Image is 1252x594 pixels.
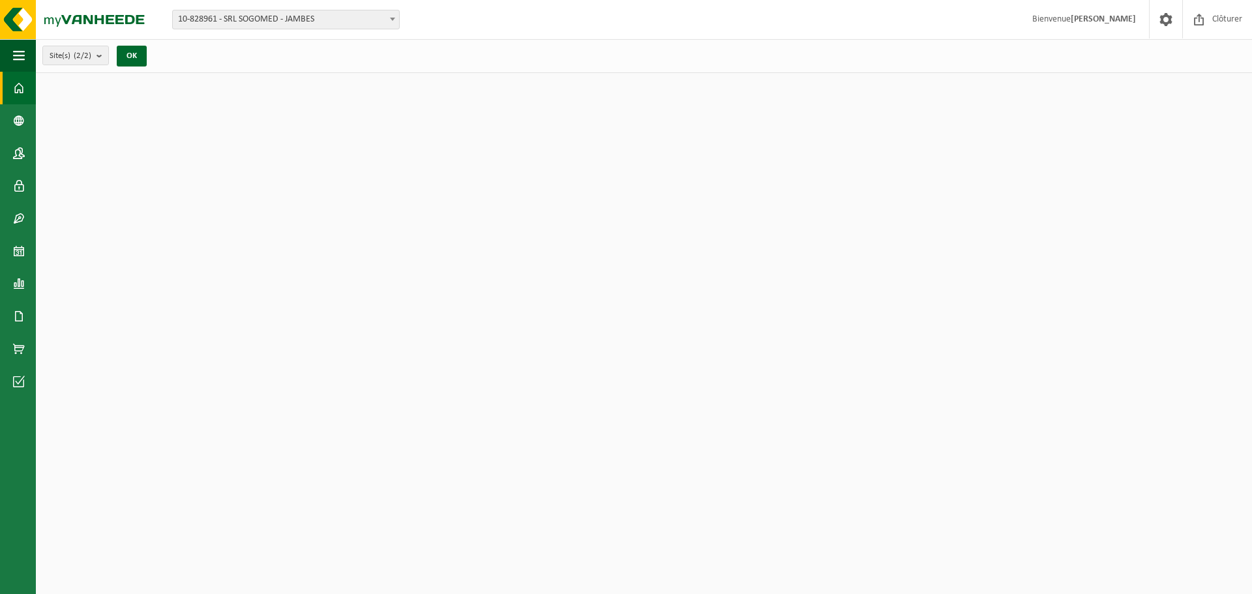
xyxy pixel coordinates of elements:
[173,10,399,29] span: 10-828961 - SRL SOGOMED - JAMBES
[117,46,147,67] button: OK
[172,10,400,29] span: 10-828961 - SRL SOGOMED - JAMBES
[1071,14,1136,24] strong: [PERSON_NAME]
[50,46,91,66] span: Site(s)
[74,52,91,60] count: (2/2)
[42,46,109,65] button: Site(s)(2/2)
